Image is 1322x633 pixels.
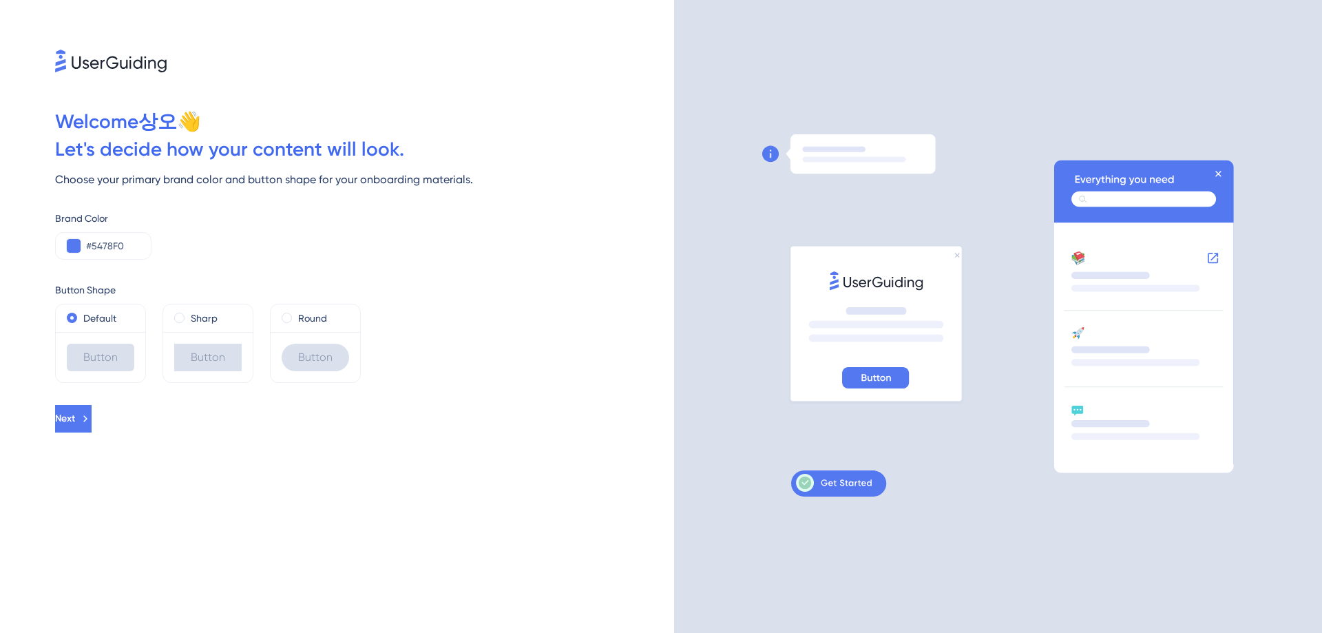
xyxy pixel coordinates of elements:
[55,172,674,188] div: Choose your primary brand color and button shape for your onboarding materials.
[55,282,674,298] div: Button Shape
[174,344,242,371] div: Button
[55,210,674,227] div: Brand Color
[83,310,116,326] label: Default
[191,310,218,326] label: Sharp
[55,136,674,163] div: Let ' s decide how your content will look.
[55,405,92,433] button: Next
[282,344,349,371] div: Button
[67,344,134,371] div: Button
[298,310,327,326] label: Round
[55,411,75,427] span: Next
[55,108,674,136] div: Welcome 상오 👋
